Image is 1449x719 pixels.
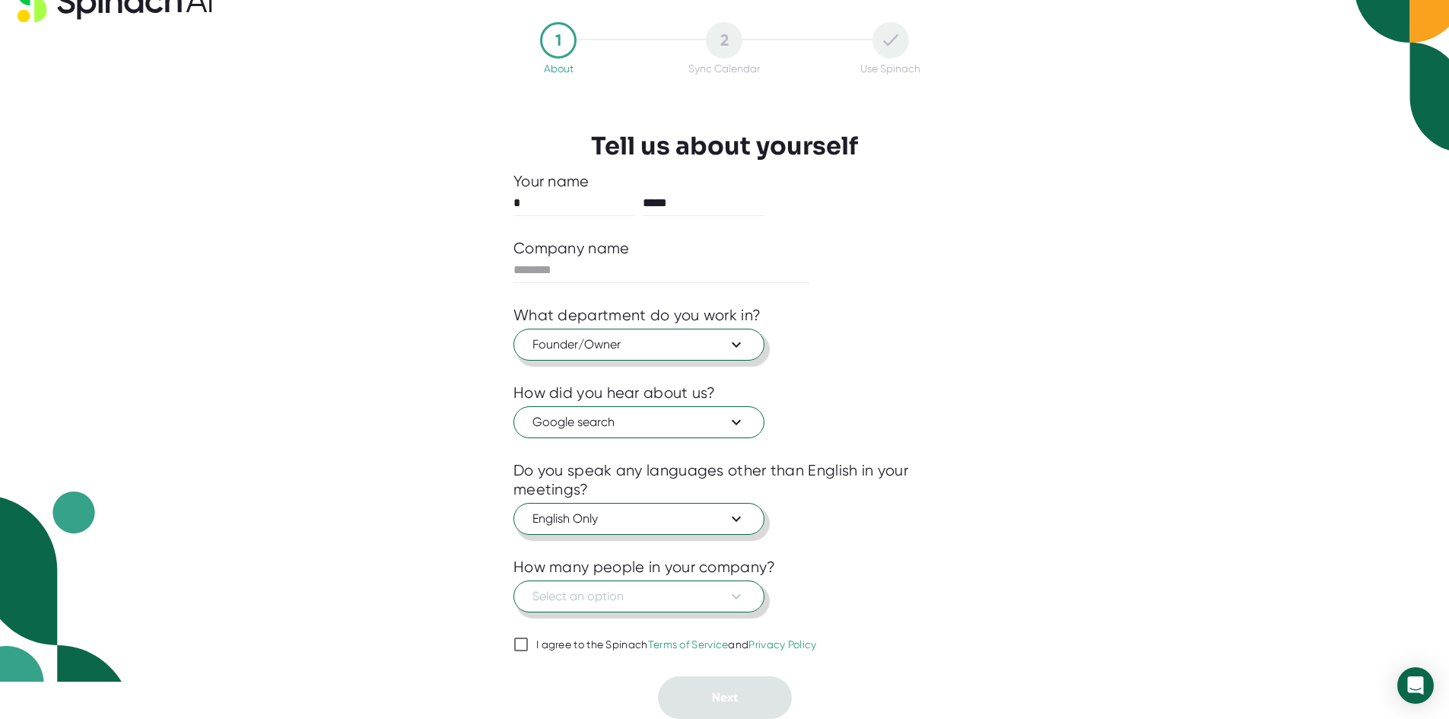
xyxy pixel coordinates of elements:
[658,676,792,719] button: Next
[513,172,936,191] div: Your name
[712,690,738,705] span: Next
[540,22,577,59] div: 1
[513,329,764,361] button: Founder/Owner
[513,306,761,325] div: What department do you work in?
[748,638,816,651] a: Privacy Policy
[513,406,764,438] button: Google search
[1397,667,1434,704] div: Open Intercom Messenger
[532,336,745,354] span: Founder/Owner
[706,22,742,59] div: 2
[648,638,729,651] a: Terms of Service
[513,558,776,577] div: How many people in your company?
[513,503,764,535] button: English Only
[513,383,716,402] div: How did you hear about us?
[544,62,574,75] div: About
[860,62,920,75] div: Use Spinach
[532,587,745,606] span: Select an option
[688,62,760,75] div: Sync Calendar
[591,132,858,161] h3: Tell us about yourself
[532,510,745,528] span: English Only
[532,413,745,431] span: Google search
[513,581,764,612] button: Select an option
[536,638,817,652] div: I agree to the Spinach and
[513,461,936,499] div: Do you speak any languages other than English in your meetings?
[513,239,630,258] div: Company name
